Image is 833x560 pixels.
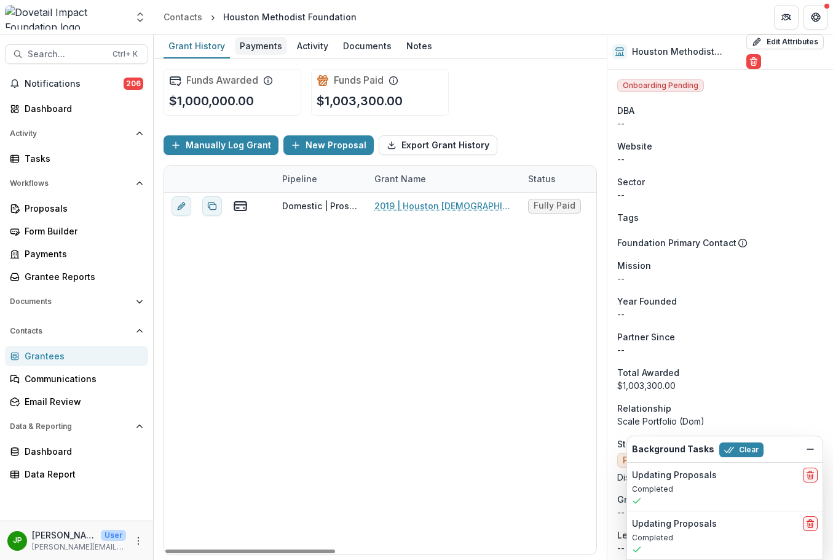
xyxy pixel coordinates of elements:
[5,44,148,64] button: Search...
[617,153,823,166] div: --
[25,152,138,165] div: Tasks
[5,292,148,311] button: Open Documents
[275,166,367,192] div: Pipeline
[10,422,131,431] span: Data & Reporting
[235,34,287,58] a: Payments
[5,417,148,436] button: Open Data & Reporting
[164,34,230,58] a: Grant History
[374,199,513,212] a: 2019 | Houston [DEMOGRAPHIC_DATA] | Grace Fund | Multi Year $1M
[617,259,651,272] span: Mission
[632,484,818,495] p: Completed
[169,92,254,110] p: $1,000,000.00
[25,225,138,238] div: Form Builder
[5,174,148,193] button: Open Workflows
[5,391,148,412] a: Email Review
[10,297,131,306] span: Documents
[632,519,717,529] h2: Updating Proposals
[25,395,138,408] div: Email Review
[617,506,823,519] p: --
[25,202,138,215] div: Proposals
[623,455,698,466] span: Previous Grantee
[617,308,823,321] p: --
[32,542,126,553] p: [PERSON_NAME][EMAIL_ADDRESS][DOMAIN_NAME]
[13,537,22,545] div: Jason Pittman
[164,10,202,23] div: Contacts
[367,166,521,192] div: Grant Name
[617,366,679,379] span: Total Awarded
[5,441,148,462] a: Dashboard
[5,321,148,341] button: Open Contacts
[25,445,138,458] div: Dashboard
[5,266,148,287] a: Grantee Reports
[25,247,138,260] div: Payments
[617,473,746,483] span: Discretionary payment recipient
[617,117,823,130] div: --
[5,124,148,143] button: Open Activity
[186,74,258,86] h2: Funds Awarded
[617,379,823,392] div: $1,003,300.00
[632,470,717,481] h2: Updating Proposals
[292,37,333,55] div: Activity
[617,188,823,201] p: --
[617,438,645,450] span: Status
[110,47,140,61] div: Ctrl + K
[159,8,361,26] nav: breadcrumb
[235,37,287,55] div: Payments
[159,8,207,26] a: Contacts
[617,295,677,308] span: Year Founded
[746,34,824,49] button: Edit Attributes
[617,343,823,356] p: --
[282,199,360,212] div: Domestic | Prospects Pipeline
[5,5,127,30] img: Dovetail Impact Foundation logo
[5,464,148,484] a: Data Report
[617,542,823,554] div: --
[292,34,333,58] a: Activity
[5,221,148,241] a: Form Builder
[803,516,818,531] button: delete
[617,175,645,188] span: Sector
[164,37,230,55] div: Grant History
[132,5,149,30] button: Open entity switcher
[25,350,138,362] div: Grantees
[617,104,634,117] span: DBA
[10,179,131,188] span: Workflows
[617,402,671,415] span: Relationship
[379,135,497,155] button: Export Grant History
[617,236,736,249] p: Foundation Primary Contact
[617,140,652,153] span: Website
[632,47,741,57] h2: Houston Methodist Foundation
[131,534,146,548] button: More
[617,415,823,428] p: Scale Portfolio (Dom)
[275,172,325,185] div: Pipeline
[521,172,563,185] div: Status
[25,79,124,89] span: Notifications
[401,34,437,58] a: Notes
[521,166,613,192] div: Status
[25,468,138,481] div: Data Report
[5,74,148,94] button: Notifications206
[5,346,148,366] a: Grantees
[534,201,575,211] span: Fully Paid
[32,529,96,542] p: [PERSON_NAME]
[172,196,191,216] button: edit
[5,244,148,264] a: Payments
[803,468,818,482] button: delete
[617,79,704,92] span: Onboarding Pending
[164,135,278,155] button: Manually Log Grant
[223,10,357,23] div: Houston Methodist Foundation
[5,98,148,119] a: Dashboard
[617,493,692,506] span: Grantee Location
[334,74,384,86] h2: Funds Paid
[617,330,675,343] span: Partner Since
[632,444,714,455] h2: Background Tasks
[233,199,248,214] button: view-payments
[617,272,823,285] p: --
[5,198,148,218] a: Proposals
[101,530,126,541] p: User
[803,5,828,30] button: Get Help
[283,135,374,155] button: New Proposal
[803,442,818,457] button: Dismiss
[10,129,131,138] span: Activity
